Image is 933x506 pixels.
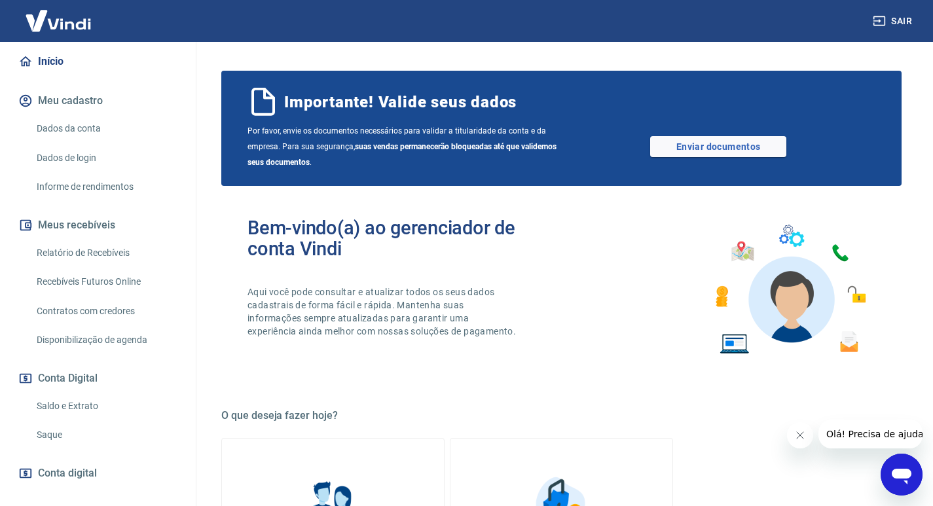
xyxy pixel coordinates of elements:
[16,459,180,488] a: Conta digital
[16,86,180,115] button: Meu cadastro
[284,92,517,113] span: Importante! Valide seus dados
[8,9,110,20] span: Olá! Precisa de ajuda?
[31,173,180,200] a: Informe de rendimentos
[16,1,101,41] img: Vindi
[31,298,180,325] a: Contratos com credores
[31,240,180,266] a: Relatório de Recebíveis
[881,454,923,496] iframe: Botão para abrir a janela de mensagens
[247,142,557,167] b: suas vendas permanecerão bloqueadas até que validemos seus documentos
[31,145,180,172] a: Dados de login
[16,211,180,240] button: Meus recebíveis
[221,409,902,422] h5: O que deseja fazer hoje?
[38,464,97,482] span: Conta digital
[16,47,180,76] a: Início
[818,420,923,448] iframe: Mensagem da empresa
[650,136,786,157] a: Enviar documentos
[16,364,180,393] button: Conta Digital
[787,422,813,448] iframe: Fechar mensagem
[247,123,562,170] span: Por favor, envie os documentos necessários para validar a titularidade da conta e da empresa. Par...
[31,327,180,353] a: Disponibilização de agenda
[247,217,562,259] h2: Bem-vindo(a) ao gerenciador de conta Vindi
[31,422,180,448] a: Saque
[247,285,519,338] p: Aqui você pode consultar e atualizar todos os seus dados cadastrais de forma fácil e rápida. Mant...
[31,268,180,295] a: Recebíveis Futuros Online
[31,115,180,142] a: Dados da conta
[870,9,917,33] button: Sair
[704,217,875,362] img: Imagem de um avatar masculino com diversos icones exemplificando as funcionalidades do gerenciado...
[31,393,180,420] a: Saldo e Extrato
